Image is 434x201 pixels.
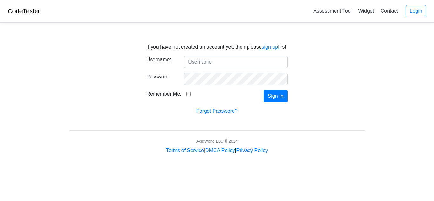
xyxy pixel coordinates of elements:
a: sign up [262,44,278,50]
a: DMCA Policy [205,148,235,153]
input: Username [184,56,288,68]
div: | | [166,147,268,154]
a: CodeTester [8,8,40,15]
a: Forgot Password? [196,108,238,114]
a: Login [406,5,426,17]
p: If you have not created an account yet, then please first. [146,43,288,51]
label: Username: [142,56,180,65]
a: Contact [378,6,401,16]
a: Assessment Tool [311,6,354,16]
a: Widget [356,6,376,16]
div: AcidWorx, LLC © 2024 [196,138,238,144]
button: Sign In [264,90,288,102]
label: Remember Me: [146,90,181,98]
label: Password: [142,73,180,83]
a: Privacy Policy [236,148,268,153]
a: Terms of Service [166,148,204,153]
